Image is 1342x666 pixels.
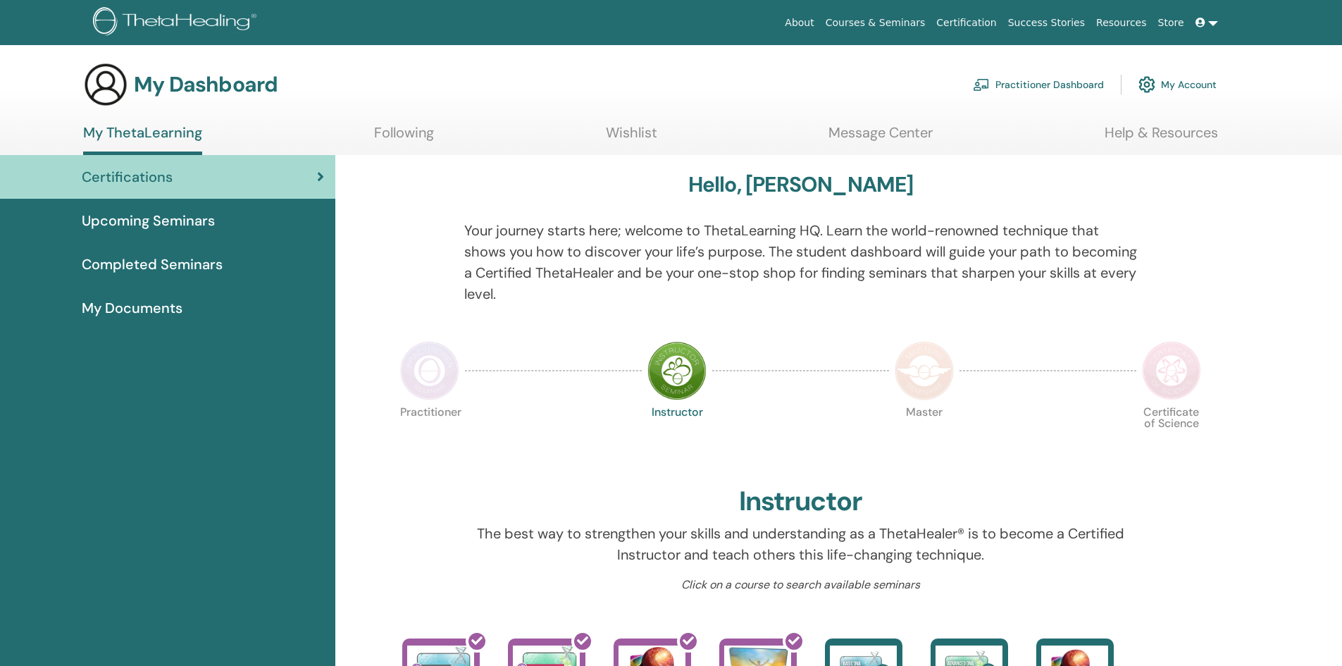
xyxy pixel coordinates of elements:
[464,576,1137,593] p: Click on a course to search available seminars
[82,297,182,319] span: My Documents
[606,124,657,152] a: Wishlist
[931,10,1002,36] a: Certification
[895,407,954,466] p: Master
[779,10,819,36] a: About
[1138,69,1217,100] a: My Account
[82,254,223,275] span: Completed Seminars
[83,62,128,107] img: generic-user-icon.jpg
[828,124,933,152] a: Message Center
[1142,341,1201,400] img: Certificate of Science
[134,72,278,97] h3: My Dashboard
[739,486,862,518] h2: Instructor
[464,523,1137,565] p: The best way to strengthen your skills and understanding as a ThetaHealer® is to become a Certifi...
[83,124,202,155] a: My ThetaLearning
[647,407,707,466] p: Instructor
[93,7,261,39] img: logo.png
[400,407,459,466] p: Practitioner
[1105,124,1218,152] a: Help & Resources
[1152,10,1190,36] a: Store
[400,341,459,400] img: Practitioner
[647,341,707,400] img: Instructor
[820,10,931,36] a: Courses & Seminars
[1138,73,1155,97] img: cog.svg
[82,210,215,231] span: Upcoming Seminars
[1002,10,1091,36] a: Success Stories
[973,69,1104,100] a: Practitioner Dashboard
[895,341,954,400] img: Master
[82,166,173,187] span: Certifications
[1142,407,1201,466] p: Certificate of Science
[688,172,914,197] h3: Hello, [PERSON_NAME]
[374,124,434,152] a: Following
[1091,10,1152,36] a: Resources
[464,220,1137,304] p: Your journey starts here; welcome to ThetaLearning HQ. Learn the world-renowned technique that sh...
[973,78,990,91] img: chalkboard-teacher.svg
